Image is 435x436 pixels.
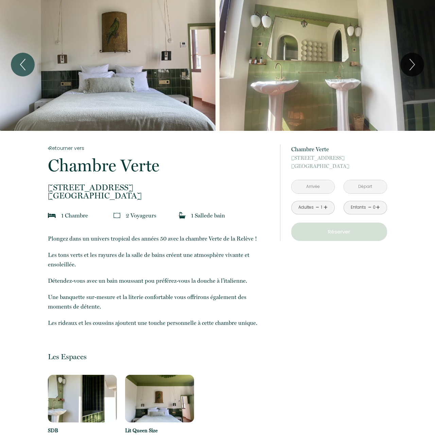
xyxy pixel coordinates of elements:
[48,157,271,174] p: Chambre Verte
[400,53,424,76] button: Next
[48,318,271,328] p: Les rideaux et les coussins ajoutent une touche personnelle à cette chambre unique.​
[125,426,194,435] p: Lit Queen Size
[368,202,372,213] a: -
[126,211,156,220] p: 2 Voyageur
[316,202,319,213] a: -
[154,212,156,219] span: s
[48,184,271,192] span: [STREET_ADDRESS]
[48,184,271,200] p: [GEOGRAPHIC_DATA]
[351,204,366,211] div: Enfants
[191,211,225,220] p: 1 Salle de bain
[11,53,35,76] button: Previous
[294,228,385,236] p: Réserver
[291,154,387,170] p: [GEOGRAPHIC_DATA]
[291,154,387,162] span: [STREET_ADDRESS]
[292,180,334,193] input: Arrivée
[114,212,120,219] img: guests
[48,292,271,311] p: Une banquette sur-mesure et la literie confortable vous offrirons également des moments de détente.
[48,234,271,243] p: Plongez dans un univers tropical des années 50 avec la chambre Verte de la Relève !
[48,250,271,269] p: Les tons verts et les rayures de la salle de bains créent une atmosphère vivante et ensoleillée.
[125,375,194,422] img: 17122205288411.jpg
[48,276,271,285] p: Détendez-vous avec un bain moussant pou préférez-vous la douche à l’italienne.
[372,204,376,211] div: 0
[48,375,117,422] img: 17122205018204.jpg
[320,204,323,211] div: 1
[376,202,380,213] a: +
[48,144,271,152] a: Retourner vers
[48,352,271,361] p: Les Espaces
[291,144,387,154] p: Chambre Verte
[344,180,387,193] input: Départ
[61,211,88,220] p: 1 Chambre
[48,426,117,435] p: SDB
[291,223,387,241] button: Réserver
[298,204,314,211] div: Adultes
[324,202,328,213] a: +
